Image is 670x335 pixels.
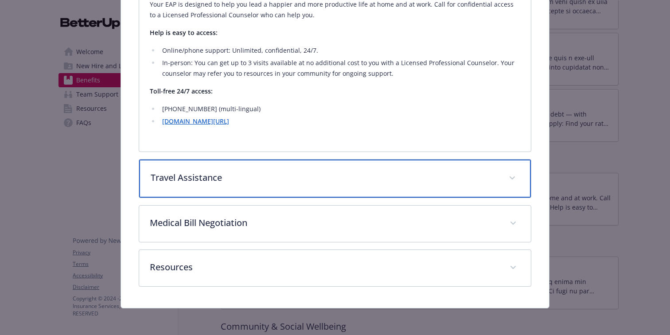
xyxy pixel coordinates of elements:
[139,250,531,286] div: Resources
[160,104,520,114] li: [PHONE_NUMBER] (multi-lingual)
[139,160,531,198] div: Travel Assistance
[151,171,498,184] p: Travel Assistance
[160,58,520,79] li: In-person: You can get up to 3 visits available at no additional cost to you with a Licensed Prof...
[150,28,218,37] strong: Help is easy to access:
[162,117,229,125] a: [DOMAIN_NAME][URL]
[160,45,520,56] li: Online/phone support: Unlimited, confidential, 24/7.
[150,261,499,274] p: Resources
[139,206,531,242] div: Medical Bill Negotiation
[150,216,499,230] p: Medical Bill Negotiation
[150,87,213,95] strong: Toll-free 24/7 access:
